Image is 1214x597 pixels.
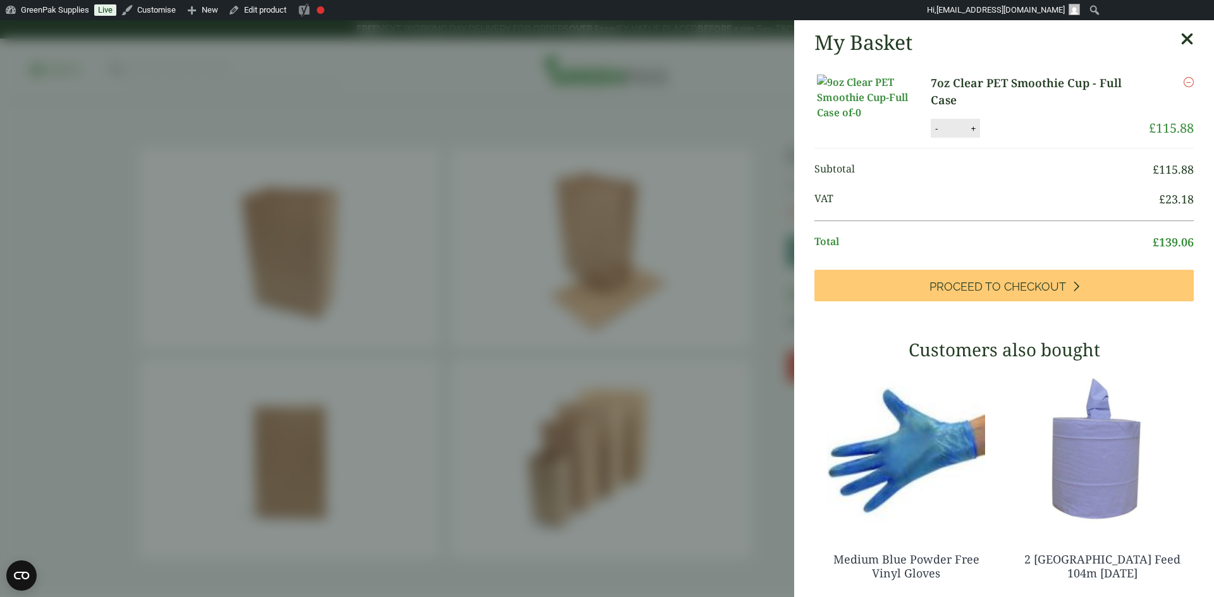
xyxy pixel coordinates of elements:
[936,5,1065,15] span: [EMAIL_ADDRESS][DOMAIN_NAME]
[814,370,998,528] img: 4130015J-Blue-Vinyl-Powder-Free-Gloves-Medium
[1159,191,1194,207] bdi: 23.18
[1153,234,1194,250] bdi: 139.06
[967,123,979,134] button: +
[931,123,941,134] button: -
[1159,191,1165,207] span: £
[814,234,1153,251] span: Total
[6,560,37,591] button: Open CMP widget
[814,30,912,54] h2: My Basket
[1153,162,1194,177] bdi: 115.88
[1184,75,1194,90] a: Remove this item
[814,191,1159,208] span: VAT
[817,75,931,120] img: 9oz Clear PET Smoothie Cup-Full Case of-0
[929,280,1066,294] span: Proceed to Checkout
[1010,370,1194,528] img: 3630017-2-Ply-Blue-Centre-Feed-104m
[931,75,1149,109] a: 7oz Clear PET Smoothie Cup - Full Case
[814,339,1194,361] h3: Customers also bought
[94,4,116,16] a: Live
[814,161,1153,178] span: Subtotal
[1024,552,1180,581] a: 2 [GEOGRAPHIC_DATA] Feed 104m [DATE]
[814,270,1194,301] a: Proceed to Checkout
[317,6,324,14] div: Focus keyphrase not set
[1153,162,1159,177] span: £
[833,552,979,581] a: Medium Blue Powder Free Vinyl Gloves
[1149,119,1156,136] span: £
[1153,234,1159,250] span: £
[1149,119,1194,136] bdi: 115.88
